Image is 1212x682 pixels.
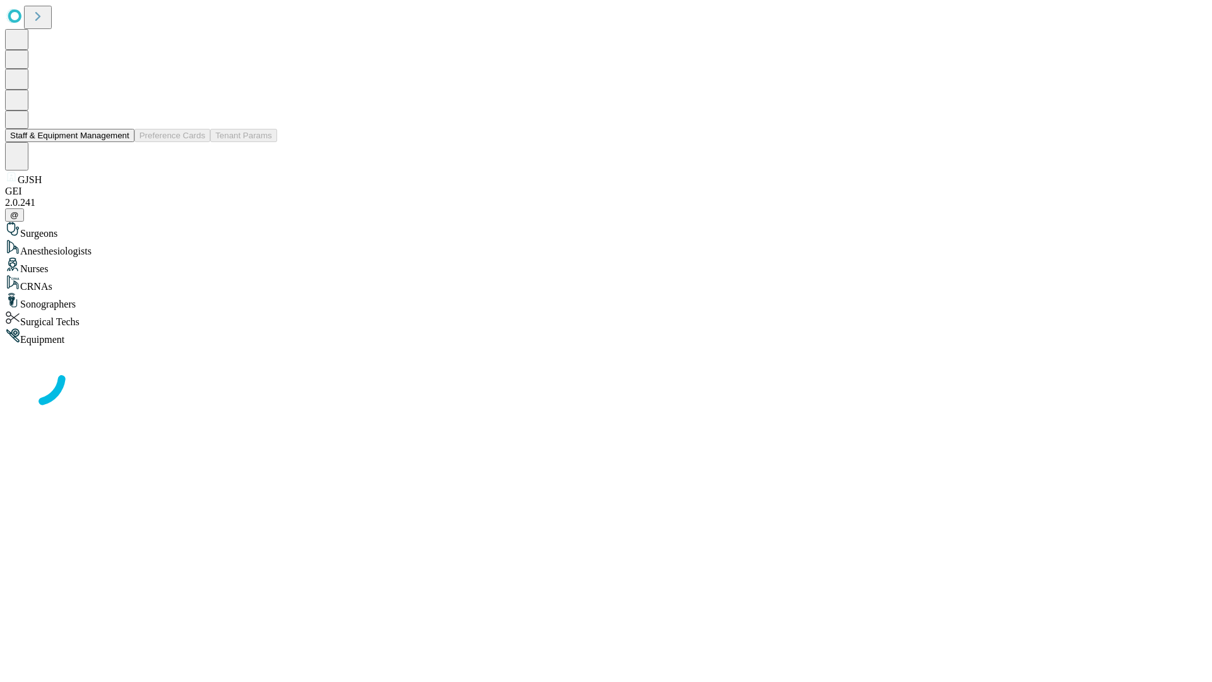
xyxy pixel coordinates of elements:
[5,275,1207,292] div: CRNAs
[5,310,1207,328] div: Surgical Techs
[18,174,42,185] span: GJSH
[10,210,19,220] span: @
[5,186,1207,197] div: GEI
[134,129,210,142] button: Preference Cards
[5,222,1207,239] div: Surgeons
[5,257,1207,275] div: Nurses
[210,129,277,142] button: Tenant Params
[5,239,1207,257] div: Anesthesiologists
[5,197,1207,208] div: 2.0.241
[5,292,1207,310] div: Sonographers
[5,129,134,142] button: Staff & Equipment Management
[5,208,24,222] button: @
[5,328,1207,345] div: Equipment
